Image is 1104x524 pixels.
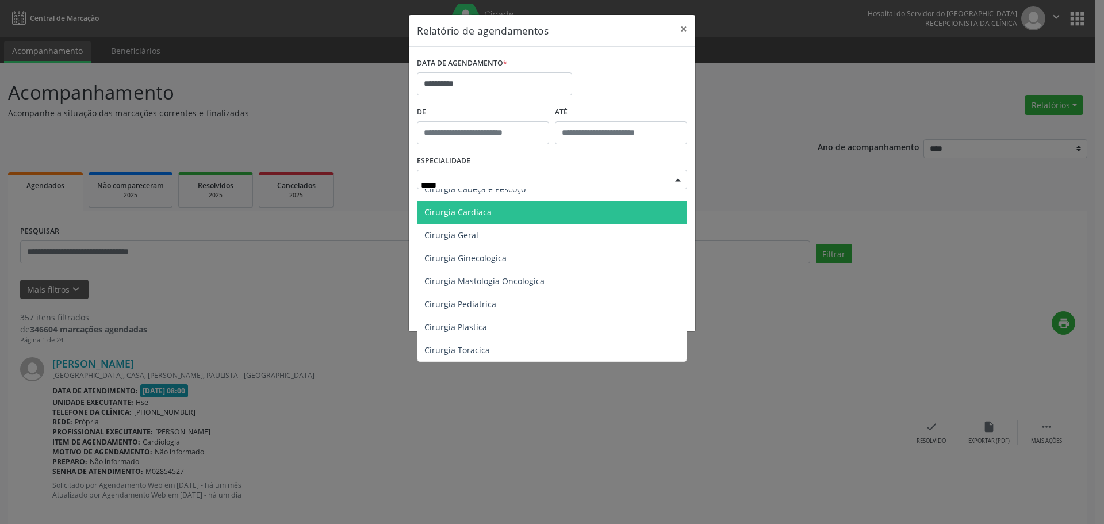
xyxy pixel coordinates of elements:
span: Cirurgia Toracica [424,345,490,355]
span: Cirurgia Pediatrica [424,299,496,309]
span: Cirurgia Mastologia Oncologica [424,276,545,286]
label: ESPECIALIDADE [417,152,470,170]
span: Cirurgia Cardiaca [424,206,492,217]
button: Close [672,15,695,43]
span: Cirurgia Ginecologica [424,253,507,263]
label: De [417,104,549,121]
span: Cirurgia Geral [424,230,478,240]
label: ATÉ [555,104,687,121]
h5: Relatório de agendamentos [417,23,549,38]
label: DATA DE AGENDAMENTO [417,55,507,72]
span: Cirurgia Plastica [424,322,487,332]
span: Cirurgia Cabeça e Pescoço [424,183,526,194]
